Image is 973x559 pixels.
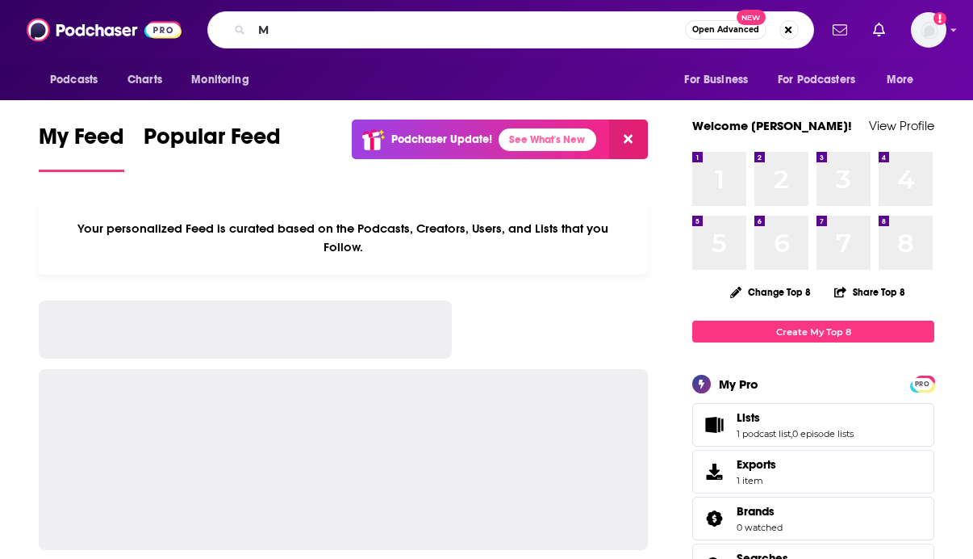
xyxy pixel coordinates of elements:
button: Open AdvancedNew [685,20,766,40]
span: For Business [684,69,748,91]
a: Create My Top 8 [692,321,934,343]
span: Exports [737,457,776,472]
a: Popular Feed [144,123,281,172]
a: 0 watched [737,522,783,533]
span: , [791,428,792,439]
div: My Pro [719,376,758,392]
a: Exports [692,450,934,494]
a: See What's New [499,128,596,151]
img: Podchaser - Follow, Share and Rate Podcasts [27,15,182,45]
button: open menu [767,65,879,95]
span: More [887,69,914,91]
span: 1 item [737,475,776,486]
span: Lists [737,410,760,425]
p: Podchaser Update! [391,132,492,146]
a: Brands [737,504,783,519]
a: Show notifications dropdown [867,16,892,44]
button: open menu [875,65,934,95]
span: Brands [737,504,775,519]
span: Popular Feed [144,123,281,160]
span: Exports [698,460,730,483]
button: Show profile menu [911,12,946,48]
a: 0 episode lists [792,428,854,439]
a: Brands [698,507,730,530]
div: Search podcasts, credits, & more... [207,11,814,48]
span: Lists [692,403,934,447]
span: Podcasts [50,69,98,91]
a: My Feed [39,123,124,172]
span: Logged in as Bobhunt28 [911,12,946,48]
a: PRO [912,377,932,389]
a: Show notifications dropdown [826,16,854,44]
a: 1 podcast list [737,428,791,439]
span: Monitoring [191,69,248,91]
div: Your personalized Feed is curated based on the Podcasts, Creators, Users, and Lists that you Follow. [39,201,648,275]
span: PRO [912,378,932,390]
span: Charts [127,69,162,91]
a: Lists [737,410,854,425]
span: My Feed [39,123,124,160]
span: For Podcasters [778,69,855,91]
a: View Profile [869,118,934,133]
span: Brands [692,497,934,540]
button: open menu [180,65,269,95]
a: Charts [117,65,172,95]
a: Lists [698,414,730,436]
a: Welcome [PERSON_NAME]! [692,118,852,133]
img: User Profile [911,12,946,48]
span: New [737,10,766,25]
input: Search podcasts, credits, & more... [252,17,685,43]
button: Change Top 8 [720,282,821,302]
button: open menu [39,65,119,95]
svg: Add a profile image [933,12,946,25]
button: open menu [673,65,768,95]
button: Share Top 8 [833,276,906,308]
span: Open Advanced [692,26,759,34]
